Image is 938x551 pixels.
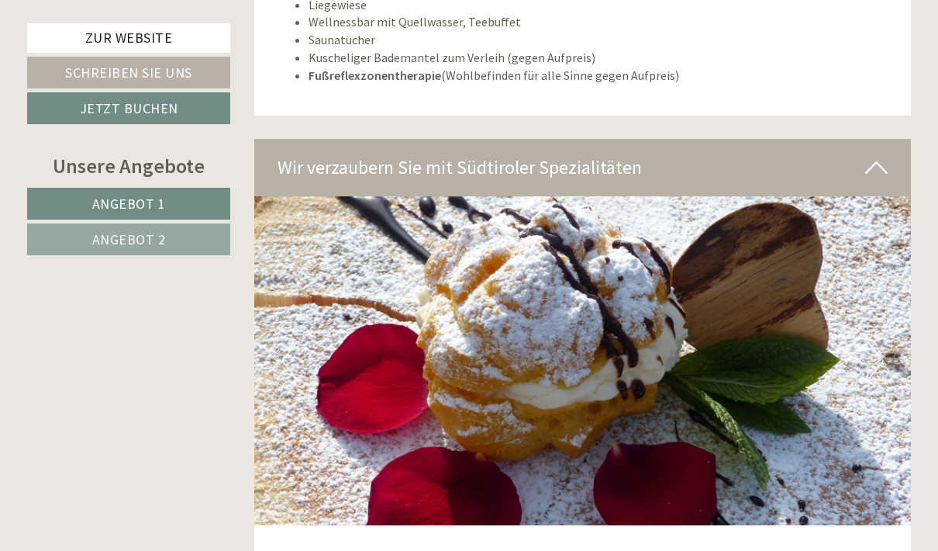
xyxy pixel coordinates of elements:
span: Angebot 2 [92,230,166,248]
button: Previous [281,341,298,380]
div: Unsere Angebote [27,151,230,180]
li: Saunatücher [309,31,888,49]
div: Inso Sonnenheim [23,45,239,57]
a: Schreiben Sie uns [27,57,230,88]
div: Montag [272,12,339,38]
small: 14:18 [23,75,239,86]
li: (Wohlbefinden für alle Sinne gegen Aufpreis) [309,67,888,85]
div: Wir verzaubern Sie mit Südtiroler Spezialitäten [254,139,912,196]
a: Zur Website [27,23,230,53]
div: Guten Tag, wie können wir Ihnen helfen? [12,42,247,89]
a: Jetzt buchen [27,92,230,124]
span: Angebot 1 [92,195,166,213]
li: Wellnessbar mit Quellwasser, Teebuffet [309,13,888,31]
button: Next [867,341,884,380]
button: Senden [511,404,611,436]
strong: Fußreflexzonentherapie [309,68,441,83]
li: Kuscheliger Bademantel zum Verleih (gegen Aufpreis) [309,49,888,67]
